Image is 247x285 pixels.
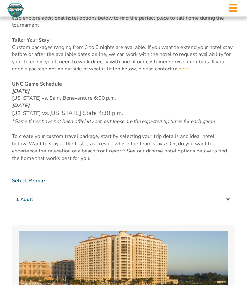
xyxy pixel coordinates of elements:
[6,3,25,18] img: Fort Myers Tip-Off
[12,81,235,126] p: [US_STATE] vs. Saint Bonaventure 6:00 p.m. [US_STATE]
[12,178,235,185] label: Select People
[12,88,30,95] em: [DATE]
[49,109,123,117] span: [US_STATE] State 4:30 p.m.
[12,102,30,109] em: [DATE]
[12,81,62,88] u: UNC Game Schedule
[42,109,49,117] span: vs.
[12,118,215,125] span: *Game times have not been officially set, but these are the expected tip times for each game
[12,133,235,162] p: To create your custom travel package, start by selecting your trip details and ideal hotel below....
[12,37,49,44] u: Tailor Your Stay
[12,37,235,73] p: Custom packages ranging from 3 to 6 nights are available. If you want to extend your hotel stay b...
[178,66,189,73] a: here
